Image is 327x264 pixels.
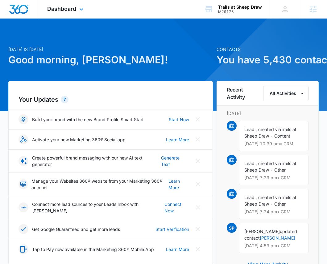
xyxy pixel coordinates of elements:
a: Connect Now [164,201,190,214]
p: [DATE] [227,110,309,117]
span: SP [227,223,237,233]
div: account name [218,5,262,10]
a: Learn More [166,136,189,143]
a: Learn More [166,246,189,253]
h1: You have 5,430 contacts [217,53,319,67]
button: Close [193,156,203,166]
p: Connect more lead sources to your Leads Inbox with [PERSON_NAME] [32,201,164,214]
button: Close [193,244,203,254]
p: [DATE] 4:59 pm • CRM [244,244,304,248]
p: Contacts [217,46,319,53]
button: Close [193,224,203,234]
p: [DATE] 7:29 pm • CRM [244,176,304,180]
div: 7 [61,96,68,103]
a: Generate Text [161,155,189,168]
span: Lead, [244,127,256,132]
div: account id [218,10,262,14]
a: [PERSON_NAME] [260,235,295,241]
p: Activate your new Marketing 360® Social app [32,136,126,143]
h1: Good morning, [PERSON_NAME]! [8,53,213,67]
p: [DATE] 7:24 pm • CRM [244,210,304,214]
p: Manage your Websites 360® website from your Marketing 360® account [31,178,168,191]
p: [DATE] 10:39 pm • CRM [244,142,304,146]
p: Tap to Pay now available in the Marketing 360® Mobile App [32,246,154,253]
p: [DATE] is [DATE] [8,46,213,53]
a: Start Verification [155,226,189,232]
button: All Activities [263,86,309,101]
a: Start Now [169,116,189,123]
span: [PERSON_NAME] [244,229,280,234]
p: Build your brand with the new Brand Profile Smart Start [32,116,144,123]
span: , created via [256,161,281,166]
span: Lead, [244,195,256,200]
button: Close [193,179,203,189]
button: Close [193,134,203,144]
h2: Your Updates [19,95,203,104]
button: Close [193,202,203,212]
h6: Recent Activity [227,86,261,101]
span: , created via [256,195,281,200]
button: Close [193,114,203,124]
a: Learn More [168,178,189,191]
p: Create powerful brand messaging with our new AI text generator [32,155,161,168]
span: Dashboard [47,6,76,12]
span: , created via [256,127,281,132]
span: Lead, [244,161,256,166]
p: Get Google Guaranteed and get more leads [32,226,120,232]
